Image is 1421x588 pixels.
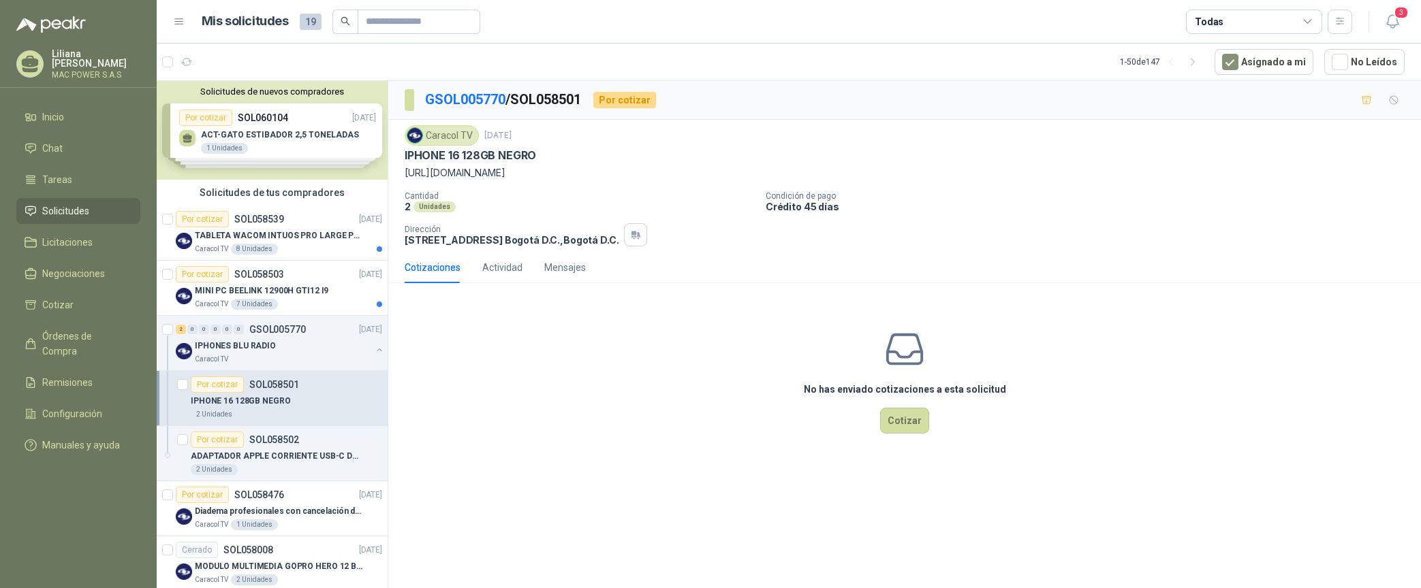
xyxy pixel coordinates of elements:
[202,12,289,31] h1: Mis solicitudes
[1380,10,1405,34] button: 3
[195,574,228,585] p: Caracol TV
[359,489,382,502] p: [DATE]
[1195,14,1223,29] div: Todas
[195,229,364,242] p: TABLETA WACOM INTUOS PRO LARGE PTK870K0A
[195,505,364,518] p: Diadema profesionales con cancelación de ruido en micrófono
[157,180,388,206] div: Solicitudes de tus compradores
[42,266,105,281] span: Negociaciones
[52,71,140,79] p: MAC POWER S.A.S
[16,432,140,458] a: Manuales y ayuda
[407,128,422,143] img: Company Logo
[1215,49,1313,75] button: Asignado a mi
[16,229,140,255] a: Licitaciones
[42,375,93,390] span: Remisiones
[405,191,755,201] p: Cantidad
[42,297,74,312] span: Cotizar
[157,426,388,481] a: Por cotizarSOL058502ADAPTADOR APPLE CORRIENTE USB-C DE 20 W2 Unidades
[195,244,228,255] p: Caracol TV
[187,325,198,334] div: 0
[16,370,140,395] a: Remisiones
[300,14,322,30] span: 19
[249,435,299,444] p: SOL058502
[42,110,64,125] span: Inicio
[1394,6,1409,19] span: 3
[157,81,388,180] div: Solicitudes de nuevos compradoresPor cotizarSOL060104[DATE] ACT-GATO ESTIBADOR 2,5 TONELADAS1 Uni...
[162,86,382,97] button: Solicitudes de nuevos compradores
[176,288,192,304] img: Company Logo
[359,323,382,336] p: [DATE]
[16,167,140,193] a: Tareas
[199,325,209,334] div: 0
[16,135,140,161] a: Chat
[157,371,388,426] a: Por cotizarSOL058501IPHONE 16 128GB NEGRO2 Unidades
[405,234,619,246] p: [STREET_ADDRESS] Bogotá D.C. , Bogotá D.C.
[191,376,244,393] div: Por cotizar
[176,266,229,282] div: Por cotizar
[191,395,290,408] p: IPHONE 16 128GB NEGRO
[195,340,276,353] p: IPHONES BLU RADIO
[234,325,244,334] div: 0
[766,201,1416,212] p: Crédito 45 días
[176,233,192,249] img: Company Logo
[195,299,228,310] p: Caracol TV
[191,450,360,463] p: ADAPTADOR APPLE CORRIENTE USB-C DE 20 W
[191,431,244,448] div: Por cotizar
[42,203,89,218] span: Solicitudes
[341,16,350,26] span: search
[176,211,229,227] div: Por cotizar
[176,563,192,580] img: Company Logo
[544,260,586,275] div: Mensajes
[42,235,93,250] span: Licitaciones
[42,172,72,187] span: Tareas
[176,542,218,558] div: Cerrado
[16,261,140,287] a: Negociaciones
[359,544,382,557] p: [DATE]
[42,141,63,156] span: Chat
[484,129,512,142] p: [DATE]
[231,299,278,310] div: 7 Unidades
[157,261,388,316] a: Por cotizarSOL058503[DATE] Company LogoMINI PC BEELINK 12900H GTI12 I9Caracol TV7 Unidades
[16,16,86,33] img: Logo peakr
[405,148,536,163] p: IPHONE 16 128GB NEGRO
[191,464,238,475] div: 2 Unidades
[359,268,382,281] p: [DATE]
[234,490,284,500] p: SOL058476
[405,225,619,234] p: Dirección
[880,408,929,434] button: Cotizar
[195,284,328,297] p: MINI PC BEELINK 12900H GTI12 I9
[176,325,186,334] div: 2
[176,487,229,503] div: Por cotizar
[176,321,385,365] a: 2 0 0 0 0 0 GSOL005770[DATE] Company LogoIPHONES BLU RADIOCaracol TV
[195,519,228,530] p: Caracol TV
[359,213,382,226] p: [DATE]
[249,325,306,334] p: GSOL005770
[231,519,278,530] div: 1 Unidades
[176,343,192,359] img: Company Logo
[42,438,120,453] span: Manuales y ayuda
[482,260,522,275] div: Actividad
[231,244,278,255] div: 8 Unidades
[42,406,102,421] span: Configuración
[593,92,656,108] div: Por cotizar
[766,191,1416,201] p: Condición de pago
[405,125,479,146] div: Caracol TV
[16,198,140,224] a: Solicitudes
[195,354,228,365] p: Caracol TV
[231,574,278,585] div: 2 Unidades
[16,401,140,427] a: Configuración
[16,292,140,318] a: Cotizar
[234,269,284,279] p: SOL058503
[1120,51,1204,73] div: 1 - 50 de 147
[425,89,582,110] p: / SOL058501
[234,214,284,224] p: SOL058539
[413,201,456,212] div: Unidades
[157,206,388,261] a: Por cotizarSOL058539[DATE] Company LogoTABLETA WACOM INTUOS PRO LARGE PTK870K0ACaracol TV8 Unidades
[210,325,221,334] div: 0
[16,104,140,130] a: Inicio
[157,481,388,536] a: Por cotizarSOL058476[DATE] Company LogoDiadema profesionales con cancelación de ruido en micrófon...
[176,508,192,525] img: Company Logo
[16,323,140,364] a: Órdenes de Compra
[195,560,364,573] p: MODULO MULTIMEDIA GOPRO HERO 12 BLACK
[223,545,273,555] p: SOL058008
[804,382,1006,397] h3: No has enviado cotizaciones a esta solicitud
